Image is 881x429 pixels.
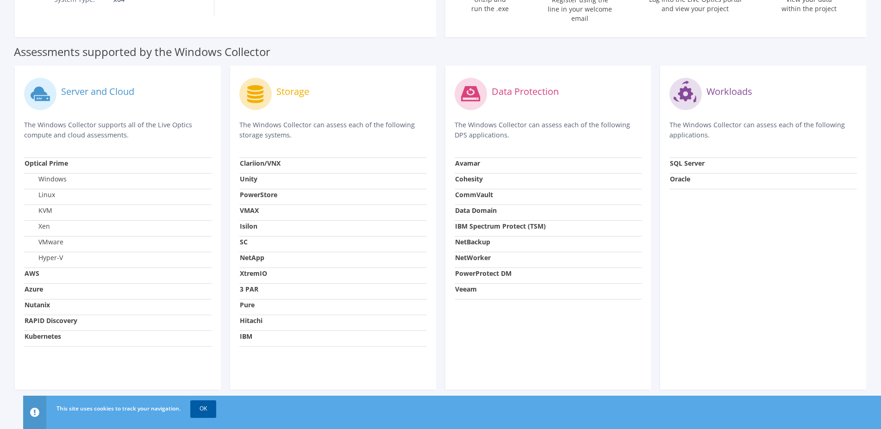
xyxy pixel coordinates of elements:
strong: VMAX [240,206,259,215]
label: Storage [276,87,309,96]
strong: AWS [25,269,39,278]
label: Xen [25,222,50,231]
label: KVM [25,206,52,215]
strong: Oracle [670,174,690,183]
strong: PowerProtect DM [455,269,512,278]
strong: Nutanix [25,300,50,309]
strong: NetBackup [455,237,490,246]
p: The Windows Collector can assess each of the following applications. [669,120,857,140]
label: Server and Cloud [61,87,134,96]
strong: NetWorker [455,253,491,262]
strong: Veeam [455,285,477,293]
strong: PowerStore [240,190,277,199]
strong: Cohesity [455,174,483,183]
strong: Avamar [455,159,480,168]
strong: Azure [25,285,43,293]
strong: XtremIO [240,269,267,278]
label: VMware [25,237,63,247]
strong: Hitachi [240,316,262,325]
strong: Kubernetes [25,332,61,341]
label: Data Protection [492,87,559,96]
p: The Windows Collector supports all of the Live Optics compute and cloud assessments. [24,120,212,140]
strong: RAPID Discovery [25,316,77,325]
strong: Pure [240,300,255,309]
strong: IBM Spectrum Protect (TSM) [455,222,546,230]
strong: Clariion/VNX [240,159,281,168]
label: Assessments supported by the Windows Collector [14,47,270,56]
strong: Optical Prime [25,159,68,168]
strong: SC [240,237,248,246]
label: Linux [25,190,55,199]
p: The Windows Collector can assess each of the following storage systems. [239,120,427,140]
strong: NetApp [240,253,264,262]
strong: Data Domain [455,206,497,215]
strong: CommVault [455,190,493,199]
label: Hyper-V [25,253,63,262]
strong: SQL Server [670,159,705,168]
strong: Isilon [240,222,257,230]
a: OK [190,400,216,417]
label: Workloads [706,87,752,96]
strong: 3 PAR [240,285,258,293]
strong: IBM [240,332,252,341]
p: The Windows Collector can assess each of the following DPS applications. [455,120,642,140]
span: This site uses cookies to track your navigation. [56,404,181,412]
label: Windows [25,174,67,184]
strong: Unity [240,174,257,183]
